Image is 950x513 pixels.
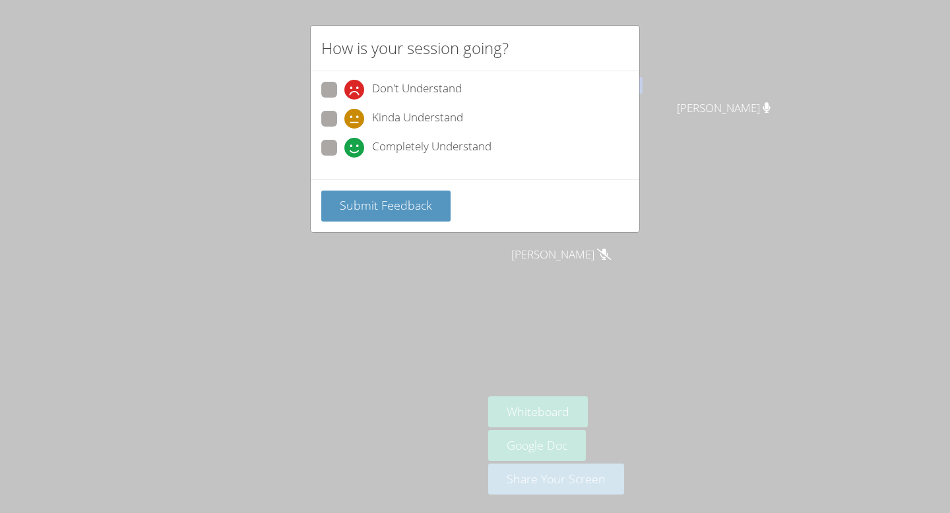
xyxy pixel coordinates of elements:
h2: How is your session going? [321,36,509,60]
button: Submit Feedback [321,191,451,222]
span: Kinda Understand [372,109,463,129]
span: Don't Understand [372,80,462,100]
span: Completely Understand [372,138,491,158]
span: Submit Feedback [340,197,432,213]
